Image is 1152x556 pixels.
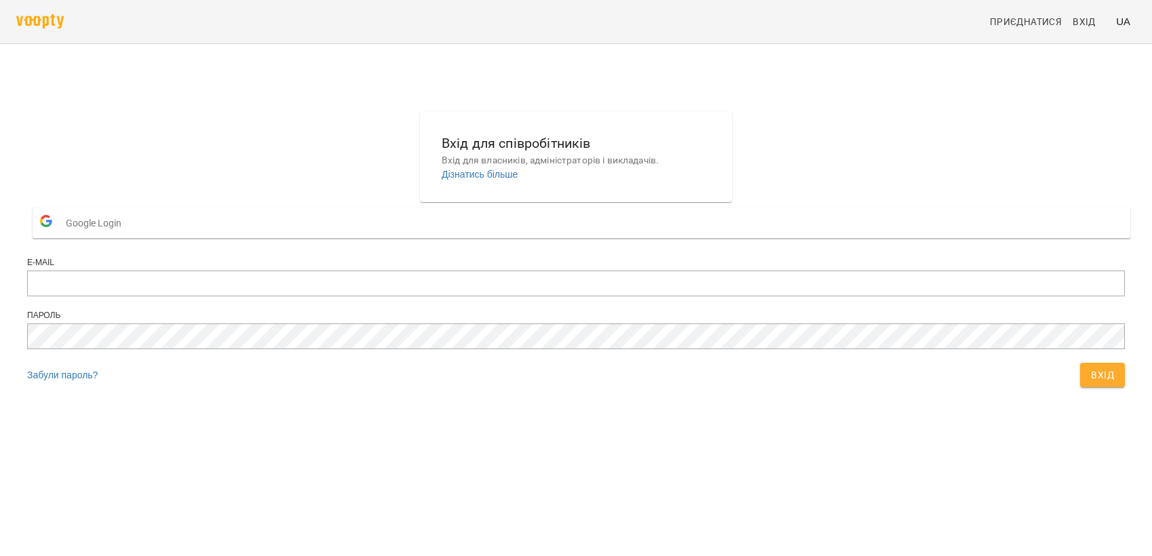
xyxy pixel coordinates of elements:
[1073,14,1096,30] span: Вхід
[984,9,1067,34] a: Приєднатися
[16,14,64,28] img: voopty.png
[1067,9,1111,34] a: Вхід
[1111,9,1136,34] button: UA
[27,310,1125,321] div: Пароль
[442,133,710,154] h6: Вхід для співробітників
[33,207,1130,238] button: Google Login
[1080,363,1125,387] button: Вхід
[27,257,1125,269] div: E-mail
[990,14,1062,30] span: Приєднатися
[1116,14,1130,28] span: UA
[1091,367,1114,383] span: Вхід
[442,154,710,167] p: Вхід для власників, адміністраторів і викладачів.
[66,210,128,237] span: Google Login
[431,122,721,192] button: Вхід для співробітниківВхід для власників, адміністраторів і викладачів.Дізнатись більше
[442,169,518,180] a: Дізнатись більше
[27,370,98,380] a: Забули пароль?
